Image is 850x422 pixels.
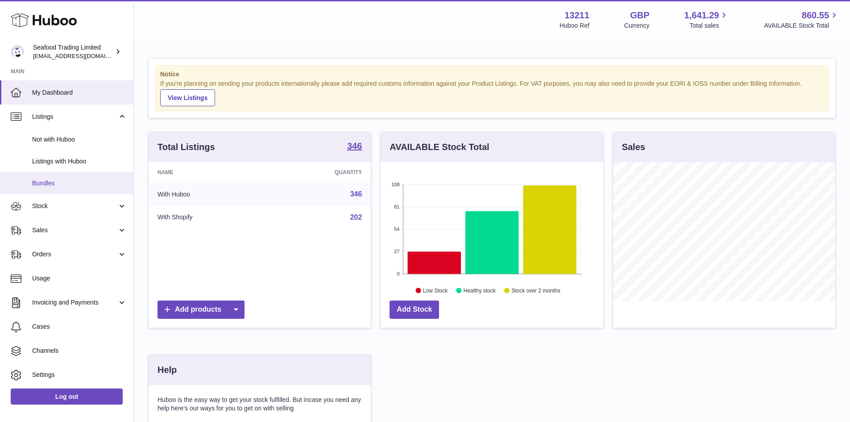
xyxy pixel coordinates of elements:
[160,79,824,106] div: If you're planning on sending your products internationally please add required customs informati...
[689,21,729,30] span: Total sales
[149,206,269,229] td: With Shopify
[391,182,399,187] text: 108
[32,250,117,259] span: Orders
[564,9,589,21] strong: 13211
[802,9,829,21] span: 860.55
[32,322,127,331] span: Cases
[32,88,127,97] span: My Dashboard
[347,142,362,152] a: 346
[160,89,215,106] a: View Listings
[764,9,839,30] a: 860.55 AVAILABLE Stock Total
[684,9,719,21] span: 1,641.29
[512,287,560,293] text: Stock over 2 months
[394,204,400,209] text: 81
[684,9,730,30] a: 1,641.29 Total sales
[32,347,127,355] span: Channels
[622,141,645,153] h3: Sales
[394,249,400,254] text: 27
[32,179,127,188] span: Bundles
[269,162,371,183] th: Quantity
[630,9,649,21] strong: GBP
[158,396,362,413] p: Huboo is the easy way to get your stock fulfilled. But incase you need any help here's our ways f...
[160,70,824,79] strong: Notice
[347,142,362,150] strong: 346
[149,162,269,183] th: Name
[158,301,245,319] a: Add products
[32,157,127,166] span: Listings with Huboo
[464,287,496,293] text: Healthy stock
[390,301,439,319] a: Add Stock
[32,274,127,283] span: Usage
[11,45,24,58] img: online@rickstein.com
[32,298,117,307] span: Invoicing and Payments
[350,190,362,198] a: 346
[32,135,127,144] span: Not with Huboo
[33,52,131,59] span: [EMAIL_ADDRESS][DOMAIN_NAME]
[11,389,123,405] a: Log out
[32,202,117,210] span: Stock
[397,271,400,276] text: 0
[149,183,269,206] td: With Huboo
[158,364,177,376] h3: Help
[390,141,489,153] h3: AVAILABLE Stock Total
[624,21,650,30] div: Currency
[764,21,839,30] span: AVAILABLE Stock Total
[32,226,117,234] span: Sales
[394,226,400,232] text: 54
[350,213,362,221] a: 202
[32,113,117,121] span: Listings
[423,287,448,293] text: Low Stock
[33,43,113,60] div: Seafood Trading Limited
[560,21,589,30] div: Huboo Ref
[158,141,215,153] h3: Total Listings
[32,371,127,379] span: Settings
